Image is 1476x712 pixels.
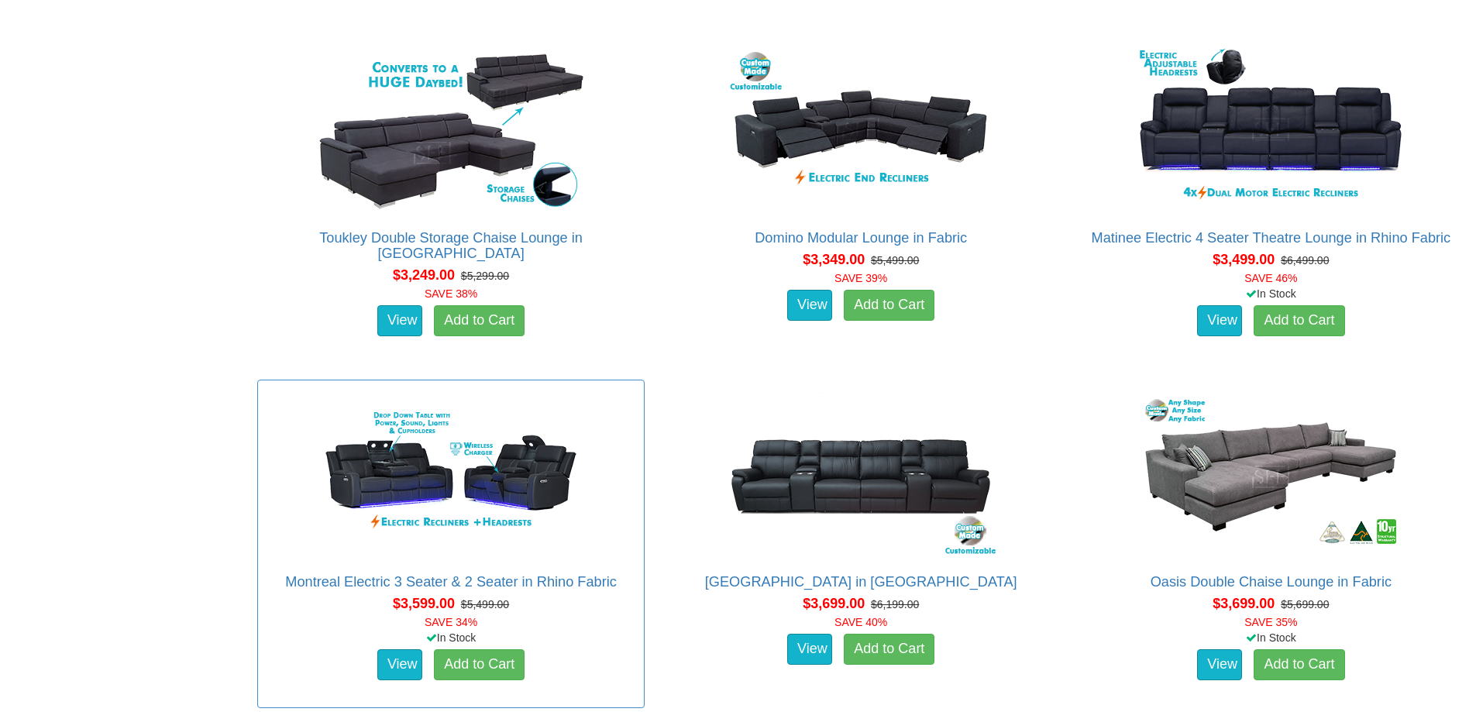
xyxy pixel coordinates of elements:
[1281,254,1329,267] del: $6,499.00
[377,305,422,336] a: View
[755,230,967,246] a: Domino Modular Lounge in Fabric
[1213,252,1275,267] span: $3,499.00
[285,574,617,590] a: Montreal Electric 3 Seater & 2 Seater in Rhino Fabric
[1244,272,1297,284] font: SAVE 46%
[1151,574,1392,590] a: Oasis Double Chaise Lounge in Fabric
[803,252,865,267] span: $3,349.00
[721,388,1000,559] img: Denver Theatre Lounge in Fabric
[721,44,1000,215] img: Domino Modular Lounge in Fabric
[1281,598,1329,611] del: $5,699.00
[377,649,422,680] a: View
[1244,616,1297,628] font: SAVE 35%
[425,616,477,628] font: SAVE 34%
[1254,305,1344,336] a: Add to Cart
[393,267,455,283] span: $3,249.00
[834,272,887,284] font: SAVE 39%
[1213,596,1275,611] span: $3,699.00
[1092,230,1451,246] a: Matinee Electric 4 Seater Theatre Lounge in Rhino Fabric
[1075,630,1467,645] div: In Stock
[1197,305,1242,336] a: View
[705,574,1017,590] a: [GEOGRAPHIC_DATA] in [GEOGRAPHIC_DATA]
[1075,286,1467,301] div: In Stock
[434,649,525,680] a: Add to Cart
[461,270,509,282] del: $5,299.00
[461,598,509,611] del: $5,499.00
[803,596,865,611] span: $3,699.00
[787,290,832,321] a: View
[1254,649,1344,680] a: Add to Cart
[1131,388,1410,559] img: Oasis Double Chaise Lounge in Fabric
[871,254,919,267] del: $5,499.00
[393,596,455,611] span: $3,599.00
[319,230,583,261] a: Toukley Double Storage Chaise Lounge in [GEOGRAPHIC_DATA]
[311,388,590,559] img: Montreal Electric 3 Seater & 2 Seater in Rhino Fabric
[311,44,590,215] img: Toukley Double Storage Chaise Lounge in Fabric
[1131,44,1410,215] img: Matinee Electric 4 Seater Theatre Lounge in Rhino Fabric
[425,287,477,300] font: SAVE 38%
[434,305,525,336] a: Add to Cart
[1197,649,1242,680] a: View
[834,616,887,628] font: SAVE 40%
[844,634,934,665] a: Add to Cart
[844,290,934,321] a: Add to Cart
[787,634,832,665] a: View
[871,598,919,611] del: $6,199.00
[254,630,647,645] div: In Stock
